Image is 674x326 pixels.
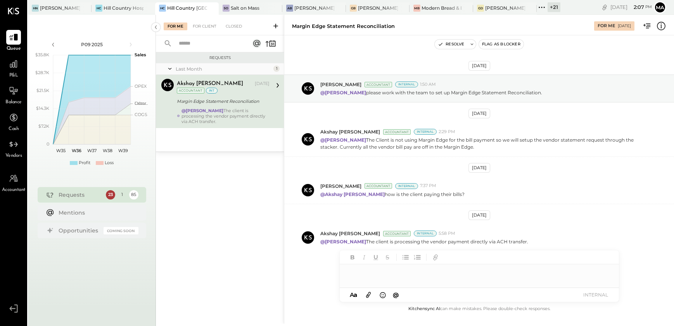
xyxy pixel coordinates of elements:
div: [DATE] [468,109,490,118]
strong: @[PERSON_NAME] [181,108,223,113]
div: [DATE] [468,163,490,173]
div: [PERSON_NAME]'s Nashville [40,5,80,11]
button: Strikethrough [382,252,392,262]
strong: @[PERSON_NAME] [320,90,366,95]
div: Closed [222,23,246,30]
div: For Me [598,23,615,29]
div: 23 [106,190,115,199]
div: MB [413,5,420,12]
button: Add URL [430,252,441,262]
div: [PERSON_NAME] Downtown [485,5,525,11]
span: Cash [9,126,19,133]
div: Internal [395,81,418,87]
p: please work with the team to set up Margin Edge Statement Reconciliation. [320,89,542,96]
text: Sales [135,52,146,57]
text: OPEX [135,83,147,89]
button: Flag as Blocker [479,40,524,49]
span: 2:29 PM [439,129,455,135]
div: HC [159,5,166,12]
button: Underline [371,252,381,262]
text: 0 [47,141,49,147]
div: Accountant [383,129,411,135]
button: Unordered List [401,252,411,262]
div: Hill Country Hospitality [104,5,143,11]
text: W37 [87,148,97,153]
text: $35.8K [35,52,49,57]
a: Vendors [0,137,27,160]
div: The client is processing the vendor payment directly via ACH transfer. [181,108,270,124]
text: W39 [118,148,128,153]
p: The Client is not using Margin Edge for the bill payment so we will setup the vendor statement re... [320,137,650,150]
div: [DATE] [468,210,490,220]
text: $28.7K [35,70,49,75]
div: Accountant [365,82,392,87]
div: AB [286,5,293,12]
div: 85 [129,190,138,199]
div: 1 [273,66,280,72]
text: COGS [135,112,147,117]
span: @ [393,291,399,298]
div: So [223,5,230,12]
span: [PERSON_NAME] [320,81,361,88]
div: [DATE] [618,23,631,29]
div: GB [350,5,357,12]
div: Loss [105,160,114,166]
button: Bold [347,252,358,262]
div: Modern Bread & Bagel (Tastebud Market, LLC) [422,5,461,11]
span: 7:37 PM [420,183,436,189]
div: [DATE] [468,61,490,71]
div: Requests [160,55,280,61]
span: P&L [9,72,18,79]
div: [DATE] [610,3,652,11]
div: Hill Country [GEOGRAPHIC_DATA] [167,5,207,11]
p: The client is processing the vendor payment directly via ACH transfer. [320,238,528,245]
div: Margin Edge Statement Reconciliation [292,23,395,30]
span: [PERSON_NAME] [320,183,361,189]
strong: @[PERSON_NAME] [320,239,366,244]
button: Ma [654,1,666,14]
span: Queue [7,45,21,52]
div: Profit [79,160,90,166]
a: Accountant [0,171,27,194]
text: W38 [102,148,112,153]
div: int [206,88,218,94]
div: Internal [414,129,437,135]
div: Last Month [176,66,271,72]
div: + 21 [548,2,560,12]
div: HC [95,5,102,12]
strong: @[PERSON_NAME] [320,137,366,143]
div: Opportunities [59,227,100,234]
div: 1 [118,190,127,199]
div: Internal [395,183,418,189]
div: Accountant [177,88,204,94]
text: W35 [56,148,66,153]
div: Margin Edge Statement Reconciliation [177,97,267,105]
span: Vendors [5,153,22,160]
span: 1:50 AM [420,81,436,88]
div: Accountant [365,183,392,189]
button: Ordered List [412,252,422,262]
a: Cash [0,110,27,133]
p: how is the client paying their bills? [320,191,465,198]
div: Coming Soon [104,227,138,234]
text: W36 [71,148,81,153]
div: For Client [189,23,220,30]
button: Resolve [435,40,467,49]
span: a [354,291,357,298]
div: Mentions [59,209,135,217]
span: Accountant [2,187,26,194]
span: Akshay [PERSON_NAME] [320,128,380,135]
div: HN [32,5,39,12]
div: [DATE] [255,81,270,87]
div: P09 2025 [59,41,125,48]
div: Akshay [PERSON_NAME] [177,80,243,88]
text: $21.5K [36,88,49,93]
strong: @Akshay [PERSON_NAME] [320,191,385,197]
div: [PERSON_NAME] Back Bay [358,5,398,11]
text: Occu... [135,101,148,106]
span: Akshay [PERSON_NAME] [320,230,380,237]
button: Aa [347,291,360,299]
a: Balance [0,83,27,106]
div: Internal [414,231,437,236]
div: Requests [59,191,102,199]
